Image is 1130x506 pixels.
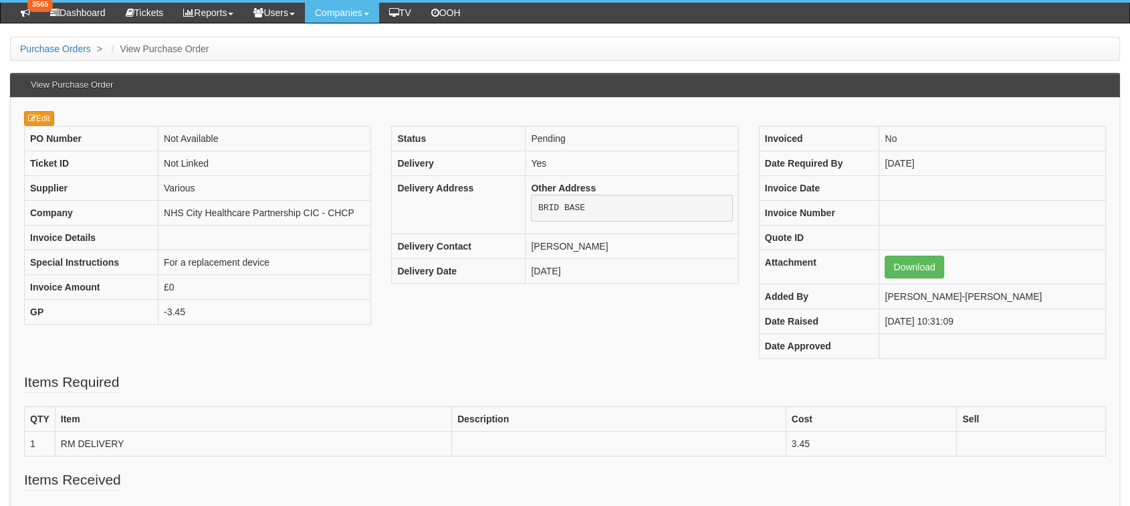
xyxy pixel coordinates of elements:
[55,432,451,456] td: RM DELIVERY
[392,258,526,283] th: Delivery Date
[379,3,421,23] a: TV
[759,334,879,359] th: Date Approved
[759,250,879,284] th: Attachment
[25,432,55,456] td: 1
[759,226,879,250] th: Quote ID
[392,126,526,151] th: Status
[25,151,158,176] th: Ticket ID
[957,407,1106,432] th: Sell
[158,176,371,201] td: Various
[526,126,738,151] td: Pending
[158,126,371,151] td: Not Available
[243,3,305,23] a: Users
[526,258,738,283] td: [DATE]
[759,284,879,309] th: Added By
[55,407,451,432] th: Item
[759,309,879,334] th: Date Raised
[759,201,879,226] th: Invoice Number
[305,3,379,23] a: Companies
[392,234,526,258] th: Delivery Contact
[20,44,91,54] a: Purchase Orders
[392,176,526,234] th: Delivery Address
[786,432,957,456] td: 3.45
[526,234,738,258] td: [PERSON_NAME]
[25,275,158,300] th: Invoice Amount
[879,151,1106,176] td: [DATE]
[759,151,879,176] th: Date Required By
[173,3,243,23] a: Reports
[25,226,158,250] th: Invoice Details
[25,176,158,201] th: Supplier
[421,3,471,23] a: OOH
[116,3,174,23] a: Tickets
[24,470,121,491] legend: Items Received
[25,407,55,432] th: QTY
[108,42,209,56] li: View Purchase Order
[24,111,54,126] a: Edit
[526,151,738,176] td: Yes
[94,44,106,54] span: >
[885,256,943,278] a: Download
[392,151,526,176] th: Delivery
[158,250,371,275] td: For a replacement device
[25,300,158,325] th: GP
[40,3,116,23] a: Dashboard
[531,195,732,222] pre: BRID BASE
[24,74,120,96] h3: View Purchase Order
[25,126,158,151] th: PO Number
[25,201,158,226] th: Company
[24,372,119,393] legend: Items Required
[531,183,596,193] b: Other Address
[759,176,879,201] th: Invoice Date
[158,275,371,300] td: £0
[25,250,158,275] th: Special Instructions
[879,126,1106,151] td: No
[158,151,371,176] td: Not Linked
[879,284,1106,309] td: [PERSON_NAME]-[PERSON_NAME]
[158,300,371,325] td: -3.45
[786,407,957,432] th: Cost
[759,126,879,151] th: Invoiced
[452,407,786,432] th: Description
[879,309,1106,334] td: [DATE] 10:31:09
[158,201,371,226] td: NHS City Healthcare Partnership CIC - CHCP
